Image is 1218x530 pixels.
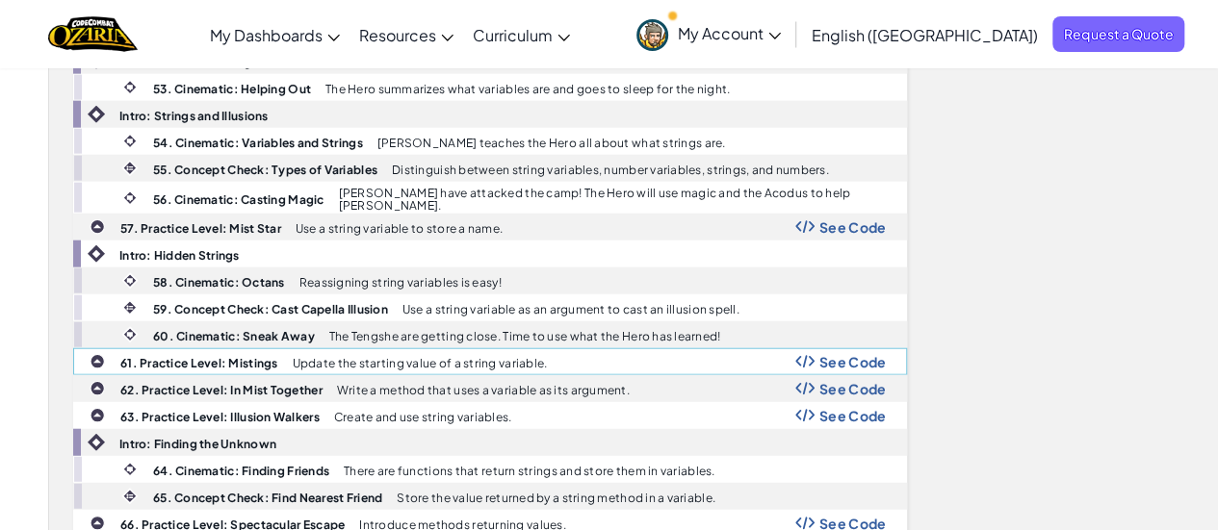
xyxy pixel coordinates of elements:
img: Show Code Logo [795,355,815,368]
b: 59. Concept Check: Cast Capella Illusion [153,302,388,316]
img: IconIntro.svg [88,434,105,451]
img: Show Code Logo [795,382,815,395]
a: 55. Concept Check: Types of Variables Distinguish between string variables, number variables, str... [73,155,907,182]
span: Curriculum [473,25,553,45]
img: IconIntro.svg [88,106,105,123]
span: My Dashboards [210,25,323,45]
b: 58. Cinematic: Octans [153,275,285,290]
p: There are functions that return strings and store them in variables. [344,465,714,477]
img: IconCinematic.svg [121,272,139,290]
b: 57. Practice Level: Mist Star [120,221,281,236]
span: Resources [359,25,436,45]
p: Create and use string variables. [334,411,512,423]
img: IconCinematic.svg [121,326,139,343]
img: Show Code Logo [795,220,815,234]
a: Ozaria by CodeCombat logo [48,14,138,54]
b: 53. Cinematic: Helping Out [153,82,311,96]
a: Request a Quote [1052,16,1184,52]
span: See Code [819,219,887,235]
a: 54. Cinematic: Variables and Strings [PERSON_NAME] teaches the Hero all about what strings are. [73,128,907,155]
img: IconInteractive.svg [121,160,139,177]
a: 62. Practice Level: In Mist Together Write a method that uses a variable as its argument. Show Co... [73,375,907,402]
a: Resources [350,9,463,61]
a: 58. Cinematic: Octans Reassigning string variables is easy! [73,267,907,294]
p: Use a string variable to store a name. [296,222,503,235]
span: My Account [678,23,781,43]
p: [PERSON_NAME] teaches the Hero all about what strings are. [377,137,726,149]
p: Store the value returned by a string method in a variable. [397,492,715,504]
a: 65. Concept Check: Find Nearest Friend Store the value returned by a string method in a variable. [73,483,907,510]
b: Intro: Hidden Strings [119,248,240,263]
img: avatar [636,19,668,51]
a: 63. Practice Level: Illusion Walkers Create and use string variables. Show Code Logo See Code [73,402,907,429]
b: 55. Concept Check: Types of Variables [153,163,377,177]
p: The Tengshe are getting close. Time to use what the Hero has learned! [329,330,721,342]
b: 54. Cinematic: Variables and Strings [153,136,363,150]
b: Intro: Strings and Illusions [119,109,269,123]
a: My Account [627,4,790,64]
p: Use a string variable as an argument to cast an illusion spell. [402,303,739,315]
span: See Code [819,408,887,423]
b: 65. Concept Check: Find Nearest Friend [153,491,382,505]
a: English ([GEOGRAPHIC_DATA]) [802,9,1048,61]
p: The Hero summarizes what variables are and goes to sleep for the night. [325,83,730,95]
img: IconIntro.svg [88,245,105,263]
a: 59. Concept Check: Cast Capella Illusion Use a string variable as an argument to cast an illusion... [73,294,907,321]
img: IconCinematic.svg [121,79,139,96]
a: Curriculum [463,9,580,61]
span: English ([GEOGRAPHIC_DATA]) [812,25,1038,45]
b: 64. Cinematic: Finding Friends [153,464,329,478]
b: 56. Cinematic: Casting Magic [153,192,324,207]
b: Intro: Finding the Unknown [119,437,276,451]
img: IconPracticeLevel.svg [90,381,105,396]
img: Home [48,14,138,54]
p: [PERSON_NAME] have attacked the camp! The Hero will use magic and the Acodus to help [PERSON_NAME]. [339,187,906,212]
img: IconCinematic.svg [121,133,139,150]
a: My Dashboards [200,9,350,61]
p: Distinguish between string variables, number variables, strings, and numbers. [392,164,829,176]
b: 60. Cinematic: Sneak Away [153,329,315,343]
b: 63. Practice Level: Illusion Walkers [120,410,320,424]
img: Show Code Logo [795,409,815,422]
a: 56. Cinematic: Casting Magic [PERSON_NAME] have attacked the camp! The Hero will use magic and th... [73,182,907,214]
b: 62. Practice Level: In Mist Together [120,383,323,397]
img: IconPracticeLevel.svg [90,408,105,423]
img: IconPracticeLevel.svg [90,219,105,235]
span: See Code [819,354,887,369]
img: IconInteractive.svg [121,488,139,505]
a: 61. Practice Level: Mistings Update the starting value of a string variable. Show Code Logo See Code [73,348,907,375]
p: Write a method that uses a variable as its argument. [337,384,630,396]
span: See Code [819,381,887,396]
a: 60. Cinematic: Sneak Away The Tengshe are getting close. Time to use what the Hero has learned! [73,321,907,348]
a: 64. Cinematic: Finding Friends There are functions that return strings and store them in variables. [73,456,907,483]
a: 53. Cinematic: Helping Out The Hero summarizes what variables are and goes to sleep for the night. [73,74,907,101]
b: 61. Practice Level: Mistings [120,356,278,370]
a: 57. Practice Level: Mist Star Use a string variable to store a name. Show Code Logo See Code [73,214,907,240]
p: Update the starting value of a string variable. [293,357,548,369]
img: IconCinematic.svg [121,189,139,207]
img: IconPracticeLevel.svg [90,354,105,369]
p: Reassigning string variables is easy! [299,276,502,289]
img: Show Code Logo [795,517,815,530]
img: IconInteractive.svg [121,299,139,316]
img: IconCinematic.svg [121,461,139,478]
